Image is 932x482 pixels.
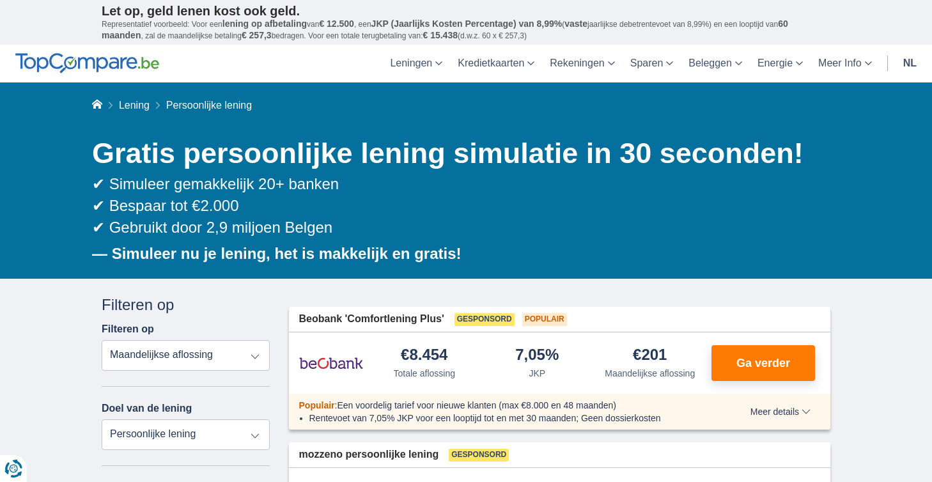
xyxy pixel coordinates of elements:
[15,53,159,74] img: TopCompare
[449,449,509,462] span: Gesponsord
[102,323,154,335] label: Filteren op
[119,100,150,111] a: Lening
[515,347,559,364] div: 7,05%
[102,19,830,42] p: Representatief voorbeeld: Voor een van , een ( jaarlijkse debetrentevoet van 8,99%) en een loopti...
[92,245,462,262] b: — Simuleer nu je lening, het is makkelijk en gratis!
[750,407,811,416] span: Meer details
[299,447,439,462] span: mozzeno persoonlijke lening
[92,100,102,111] a: Home
[681,45,750,82] a: Beleggen
[222,19,307,29] span: lening op afbetaling
[605,367,695,380] div: Maandelijkse aflossing
[633,347,667,364] div: €201
[896,45,924,82] a: nl
[741,407,820,417] button: Meer details
[102,3,830,19] p: Let op, geld lenen kost ook geld.
[92,134,830,173] h1: Gratis persoonlijke lening simulatie in 30 seconden!
[401,347,447,364] div: €8.454
[450,45,542,82] a: Kredietkaarten
[299,312,444,327] span: Beobank 'Comfortlening Plus'
[102,294,270,316] div: Filteren op
[711,345,815,381] button: Ga verder
[542,45,622,82] a: Rekeningen
[299,400,335,410] span: Populair
[319,19,354,29] span: € 12.500
[564,19,587,29] span: vaste
[423,30,458,40] span: € 15.438
[337,400,616,410] span: Een voordelig tarief voor nieuwe klanten (max €8.000 en 48 maanden)
[522,313,567,326] span: Populair
[529,367,545,380] div: JKP
[623,45,681,82] a: Sparen
[811,45,880,82] a: Meer Info
[371,19,563,29] span: JKP (Jaarlijks Kosten Percentage) van 8,99%
[750,45,811,82] a: Energie
[102,403,192,414] label: Doel van de lening
[166,100,252,111] span: Persoonlijke lening
[102,19,788,40] span: 60 maanden
[289,399,714,412] div: :
[393,367,455,380] div: Totale aflossing
[382,45,450,82] a: Leningen
[454,313,515,326] span: Gesponsord
[92,173,830,239] div: ✔ Simuleer gemakkelijk 20+ banken ✔ Bespaar tot €2.000 ✔ Gebruikt door 2,9 miljoen Belgen
[736,357,790,369] span: Ga verder
[242,30,272,40] span: € 257,3
[299,347,363,379] img: product.pl.alt Beobank
[309,412,704,424] li: Rentevoet van 7,05% JKP voor een looptijd tot en met 30 maanden; Geen dossierkosten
